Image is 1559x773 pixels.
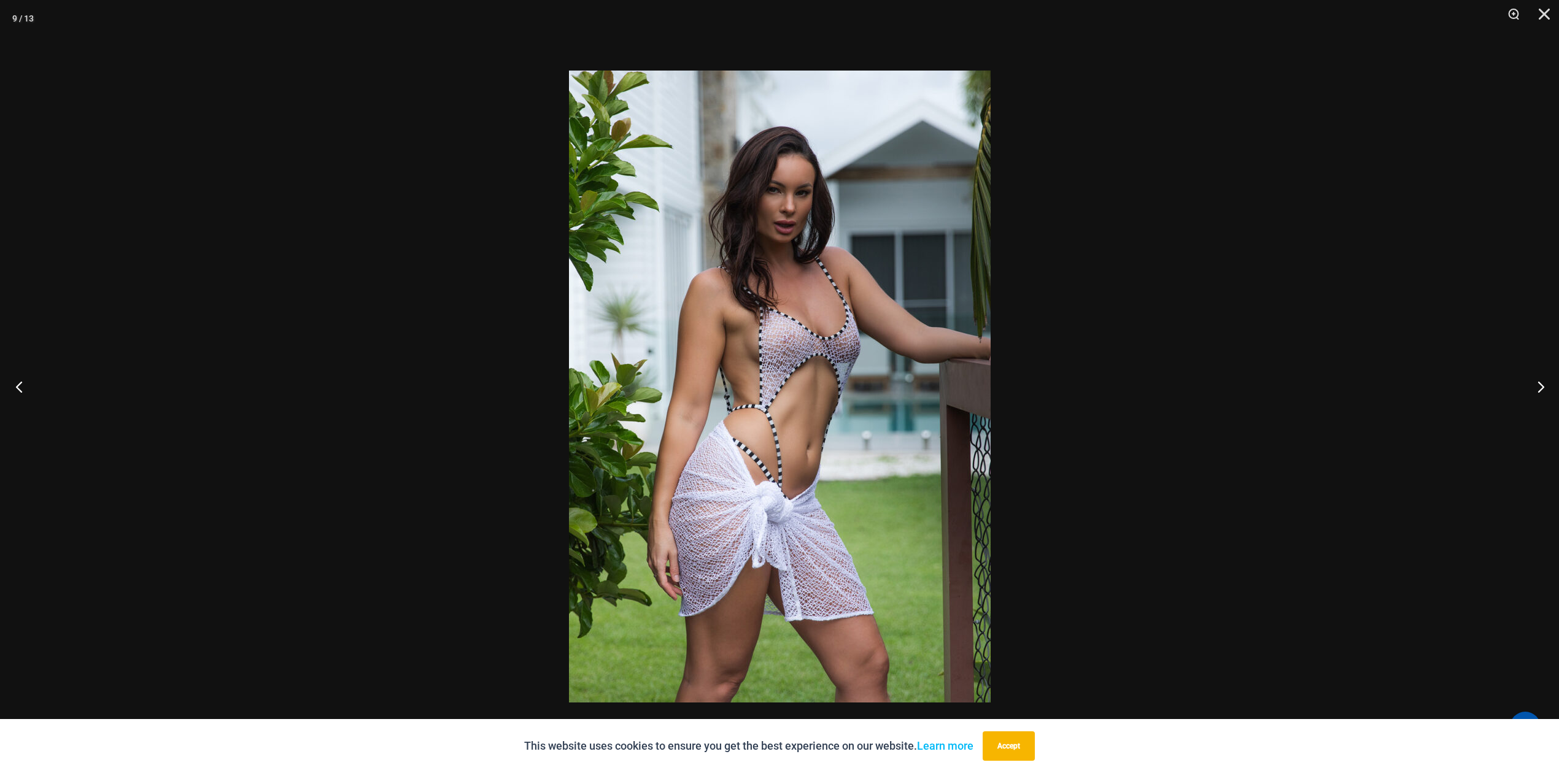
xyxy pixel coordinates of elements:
[983,731,1035,761] button: Accept
[569,71,991,702] img: Inferno Mesh Black White 8561 One Piece St Martin White 5996 Sarong 05
[524,737,973,755] p: This website uses cookies to ensure you get the best experience on our website.
[917,739,973,752] a: Learn more
[1513,356,1559,417] button: Next
[12,9,34,28] div: 9 / 13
